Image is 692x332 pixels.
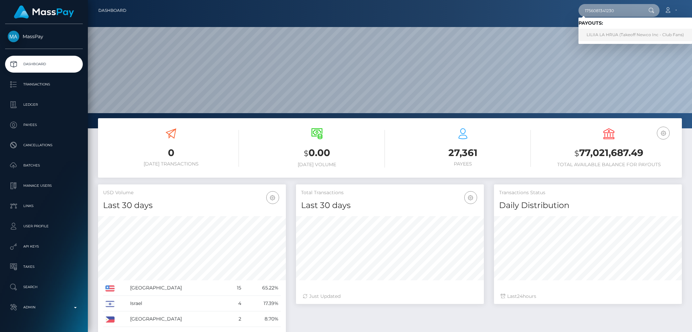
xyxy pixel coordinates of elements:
[8,181,80,191] p: Manage Users
[244,311,281,327] td: 8.70%
[5,157,83,174] a: Batches
[499,200,677,211] h4: Daily Distribution
[8,302,80,312] p: Admin
[5,238,83,255] a: API Keys
[5,299,83,316] a: Admin
[541,146,677,160] h3: 77,021,687.49
[8,100,80,110] p: Ledger
[304,149,308,158] small: $
[8,79,80,90] p: Transactions
[128,296,228,311] td: Israel
[5,279,83,296] a: Search
[578,29,692,41] a: LILIIA LA HRUA (Takeoff Newco Inc - Club Fans)
[8,282,80,292] p: Search
[5,33,83,40] span: MassPay
[244,280,281,296] td: 65.22%
[303,293,477,300] div: Just Updated
[395,161,531,167] h6: Payees
[128,311,228,327] td: [GEOGRAPHIC_DATA]
[103,189,281,196] h5: USD Volume
[5,76,83,93] a: Transactions
[5,218,83,235] a: User Profile
[103,200,281,211] h4: Last 30 days
[103,146,239,159] h3: 0
[227,311,244,327] td: 2
[578,20,692,26] h6: Payouts:
[5,137,83,154] a: Cancellations
[5,96,83,113] a: Ledger
[8,160,80,171] p: Batches
[578,4,642,17] input: Search...
[301,200,479,211] h4: Last 30 days
[5,198,83,214] a: Links
[227,280,244,296] td: 15
[501,293,675,300] div: Last hours
[249,146,385,160] h3: 0.00
[8,221,80,231] p: User Profile
[8,140,80,150] p: Cancellations
[103,161,239,167] h6: [DATE] Transactions
[5,56,83,73] a: Dashboard
[517,293,523,299] span: 24
[14,5,74,19] img: MassPay Logo
[8,201,80,211] p: Links
[8,120,80,130] p: Payees
[8,59,80,69] p: Dashboard
[5,117,83,133] a: Payees
[105,316,115,323] img: PH.png
[541,162,677,168] h6: Total Available Balance for Payouts
[105,285,115,291] img: US.png
[105,301,115,307] img: IL.png
[499,189,677,196] h5: Transactions Status
[98,3,126,18] a: Dashboard
[574,149,579,158] small: $
[8,31,19,42] img: MassPay
[5,258,83,275] a: Taxes
[244,296,281,311] td: 17.39%
[128,280,228,296] td: [GEOGRAPHIC_DATA]
[249,162,385,168] h6: [DATE] Volume
[5,177,83,194] a: Manage Users
[8,262,80,272] p: Taxes
[395,146,531,159] h3: 27,361
[8,241,80,252] p: API Keys
[301,189,479,196] h5: Total Transactions
[227,296,244,311] td: 4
